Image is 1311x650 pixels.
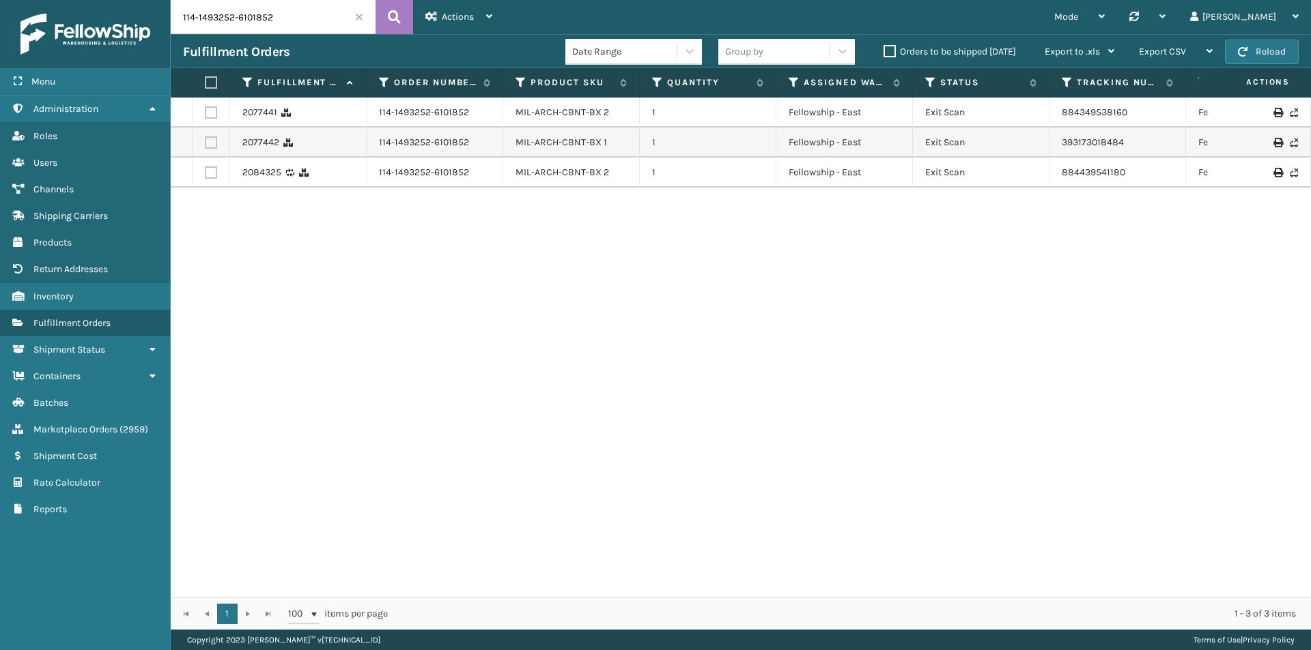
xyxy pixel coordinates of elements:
[913,128,1049,158] td: Exit Scan
[913,158,1049,188] td: Exit Scan
[379,106,469,119] a: 114-1493252-6101852
[288,607,309,621] span: 100
[33,183,74,195] span: Channels
[33,424,117,435] span: Marketplace Orders
[1225,40,1299,64] button: Reload
[394,76,477,89] label: Order Number
[1062,166,1125,178] a: 884439541180
[33,503,67,515] span: Reports
[242,136,279,149] a: 2077442
[516,136,607,148] a: MIL-ARCH-CBNT-BX 1
[33,237,72,248] span: Products
[1062,136,1124,148] a: 393173018484
[1077,76,1159,89] label: Tracking Number
[1290,108,1298,117] i: Never Shipped
[379,166,469,179] a: 114-1493252-6101852
[33,317,111,329] span: Fulfillment Orders
[257,76,340,89] label: Fulfillment Order Id
[1273,108,1282,117] i: Print Label
[20,14,150,55] img: logo
[725,44,763,59] div: Group by
[531,76,613,89] label: Product SKU
[33,130,57,142] span: Roles
[442,11,474,23] span: Actions
[33,157,57,168] span: Users
[33,263,108,275] span: Return Addresses
[940,76,1023,89] label: Status
[884,46,1016,57] label: Orders to be shipped [DATE]
[242,166,281,179] a: 2084325
[1243,635,1295,645] a: Privacy Policy
[516,166,609,178] a: MIL-ARCH-CBNT-BX 2
[516,106,609,118] a: MIL-ARCH-CBNT-BX 2
[33,370,81,382] span: Containers
[1290,168,1298,177] i: Never Shipped
[379,136,469,149] a: 114-1493252-6101852
[31,76,55,87] span: Menu
[776,128,913,158] td: Fellowship - East
[1139,46,1186,57] span: Export CSV
[1273,168,1282,177] i: Print Label
[33,103,98,115] span: Administration
[640,128,776,158] td: 1
[804,76,886,89] label: Assigned Warehouse
[33,344,105,355] span: Shipment Status
[1045,46,1100,57] span: Export to .xls
[1194,630,1295,650] div: |
[33,210,108,222] span: Shipping Carriers
[1290,138,1298,147] i: Never Shipped
[33,291,74,302] span: Inventory
[1194,635,1241,645] a: Terms of Use
[33,450,97,462] span: Shipment Cost
[33,477,100,488] span: Rate Calculator
[119,424,148,435] span: ( 2959 )
[217,604,238,624] a: 1
[187,630,380,650] p: Copyright 2023 [PERSON_NAME]™ v [TECHNICAL_ID]
[913,98,1049,128] td: Exit Scan
[667,76,750,89] label: Quantity
[288,604,388,624] span: items per page
[407,607,1296,621] div: 1 - 3 of 3 items
[776,158,913,188] td: Fellowship - East
[640,98,776,128] td: 1
[1273,138,1282,147] i: Print Label
[1054,11,1078,23] span: Mode
[242,106,277,119] a: 2077441
[1062,106,1127,118] a: 884349538160
[572,44,678,59] div: Date Range
[776,98,913,128] td: Fellowship - East
[640,158,776,188] td: 1
[183,44,290,60] h3: Fulfillment Orders
[33,397,68,409] span: Batches
[1203,71,1298,93] span: Actions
